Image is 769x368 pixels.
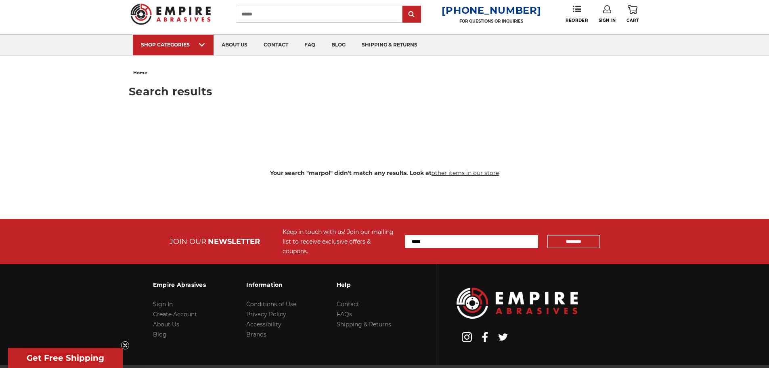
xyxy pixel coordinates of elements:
a: Cart [627,5,639,23]
div: Keep in touch with us! Join our mailing list to receive exclusive offers & coupons. [283,227,397,256]
span: Cart [627,18,639,23]
a: other items in our store [432,169,499,177]
img: Empire Abrasives Logo Image [457,288,578,319]
h3: Empire Abrasives [153,276,206,293]
a: Create Account [153,311,197,318]
a: Shipping & Returns [337,321,391,328]
a: contact [256,35,296,55]
span: Sign In [599,18,616,23]
a: Reorder [566,5,588,23]
h1: Search results [129,86,640,97]
p: FOR QUESTIONS OR INQUIRIES [442,19,541,24]
a: about us [214,35,256,55]
a: Conditions of Use [246,301,296,308]
h3: Help [337,276,391,293]
a: Accessibility [246,321,281,328]
a: shipping & returns [354,35,425,55]
a: Blog [153,331,167,338]
button: Close teaser [121,341,129,349]
a: About Us [153,321,179,328]
span: JOIN OUR [170,237,206,246]
a: Sign In [153,301,173,308]
a: Contact [337,301,359,308]
a: faq [296,35,323,55]
span: Your search " " didn't match any results. Look at [270,169,499,177]
span: home [133,70,147,76]
span: NEWSLETTER [208,237,260,246]
h3: Information [246,276,296,293]
div: Get Free ShippingClose teaser [8,348,123,368]
a: Privacy Policy [246,311,286,318]
a: [PHONE_NUMBER] [442,4,541,16]
a: blog [323,35,354,55]
span: Get Free Shipping [27,353,104,363]
div: SHOP CATEGORIES [141,42,205,48]
b: marpol [309,169,330,177]
span: Reorder [566,18,588,23]
a: Brands [246,331,266,338]
a: FAQs [337,311,352,318]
